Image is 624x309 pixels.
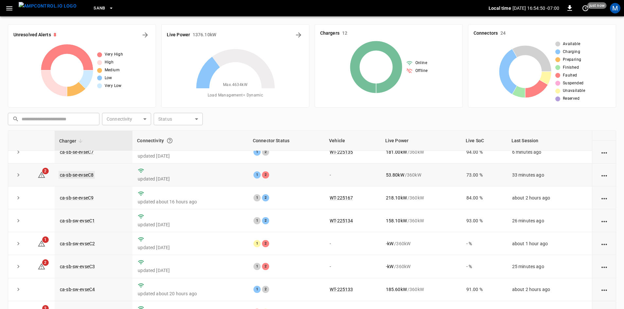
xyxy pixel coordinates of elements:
[193,31,216,39] h6: 1376.10 kW
[138,244,243,251] p: updated [DATE]
[563,95,580,102] span: Reserved
[587,2,607,9] span: just now
[600,263,608,270] div: action cell options
[60,287,95,292] a: ca-sb-sw-evseC4
[330,287,353,292] a: WT-225133
[105,59,114,66] span: High
[248,131,324,151] th: Connector Status
[415,68,428,74] span: Offline
[386,149,456,155] div: / 360 kW
[489,5,511,11] p: Local time
[60,195,94,200] a: ca-sb-se-evseC9
[293,30,304,40] button: Energy Overview
[324,232,381,255] td: -
[164,135,176,146] button: Connection between the charger and our software.
[507,255,592,278] td: 25 minutes ago
[386,240,393,247] p: - kW
[60,264,95,269] a: ca-sb-sw-evseC3
[253,148,261,156] div: 1
[140,30,150,40] button: All Alerts
[415,60,427,66] span: Online
[38,241,45,246] a: 1
[600,149,608,155] div: action cell options
[461,131,507,151] th: Live SoC
[386,240,456,247] div: / 360 kW
[94,5,105,12] span: SanB
[386,217,407,224] p: 158.10 kW
[253,240,261,247] div: 1
[13,239,23,249] button: expand row
[38,264,45,269] a: 2
[386,263,456,270] div: / 360 kW
[105,51,123,58] span: Very High
[19,2,77,10] img: ampcontrol.io logo
[105,83,122,89] span: Very Low
[507,232,592,255] td: about 1 hour ago
[324,255,381,278] td: -
[507,278,592,301] td: about 2 hours ago
[461,255,507,278] td: - %
[386,195,456,201] div: / 360 kW
[138,198,243,205] p: updated about 16 hours ago
[600,240,608,247] div: action cell options
[563,88,585,94] span: Unavailable
[138,290,243,297] p: updated about 20 hours ago
[461,209,507,232] td: 93.00 %
[600,286,608,293] div: action cell options
[386,263,393,270] p: - kW
[138,153,243,159] p: updated [DATE]
[262,171,269,179] div: 2
[105,67,120,74] span: Medium
[262,148,269,156] div: 2
[60,149,94,155] a: ca-sb-se-evseC7
[42,236,49,243] span: 1
[563,64,579,71] span: Finished
[507,209,592,232] td: 26 minutes ago
[330,195,353,200] a: WT-225167
[262,286,269,293] div: 2
[38,172,45,177] a: 2
[105,75,112,81] span: Low
[253,286,261,293] div: 1
[13,170,23,180] button: expand row
[13,262,23,271] button: expand row
[13,284,23,294] button: expand row
[60,241,95,246] a: ca-sb-sw-evseC2
[13,193,23,203] button: expand row
[59,171,95,179] a: ca-sb-se-evseC8
[580,3,591,13] button: set refresh interval
[474,30,498,37] h6: Connectors
[253,194,261,201] div: 1
[461,186,507,209] td: 84.00 %
[600,126,608,132] div: action cell options
[381,131,461,151] th: Live Power
[507,131,592,151] th: Last Session
[60,218,95,223] a: ca-sb-sw-evseC1
[386,286,407,293] p: 185.60 kW
[507,141,592,163] td: 6 minutes ago
[138,176,243,182] p: updated [DATE]
[507,163,592,186] td: 33 minutes ago
[253,171,261,179] div: 1
[461,141,507,163] td: 94.00 %
[386,286,456,293] div: / 360 kW
[253,263,261,270] div: 1
[386,172,456,178] div: / 360 kW
[13,147,23,157] button: expand row
[262,263,269,270] div: 2
[262,194,269,201] div: 2
[600,195,608,201] div: action cell options
[13,216,23,226] button: expand row
[600,172,608,178] div: action cell options
[461,278,507,301] td: 91.00 %
[500,30,506,37] h6: 24
[600,217,608,224] div: action cell options
[320,30,339,37] h6: Chargers
[208,92,263,99] span: Load Management = Dynamic
[563,57,581,63] span: Preparing
[563,41,581,47] span: Available
[138,267,243,274] p: updated [DATE]
[167,31,190,39] h6: Live Power
[563,80,584,87] span: Suspended
[13,31,51,39] h6: Unresolved Alerts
